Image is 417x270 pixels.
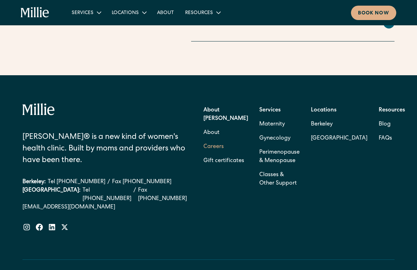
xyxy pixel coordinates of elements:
[112,178,171,186] a: Fax [PHONE_NUMBER]
[311,131,367,146] a: [GEOGRAPHIC_DATA]
[72,9,93,17] div: Services
[259,131,291,146] a: Gynecology
[203,108,248,122] strong: About [PERSON_NAME]
[203,154,244,168] a: Gift certificates
[379,117,391,131] a: Blog
[107,178,110,186] div: /
[83,186,131,203] a: Tel [PHONE_NUMBER]
[203,126,220,140] a: About
[185,9,213,17] div: Resources
[259,117,285,131] a: Maternity
[259,146,300,168] a: Perimenopause & Menopause
[311,117,367,131] a: Berkeley
[311,108,337,113] strong: Locations
[358,10,389,17] div: Book now
[22,203,187,212] a: [EMAIL_ADDRESS][DOMAIN_NAME]
[21,7,49,18] a: home
[22,178,46,186] div: Berkeley:
[66,7,106,18] div: Services
[22,186,80,203] div: [GEOGRAPHIC_DATA]:
[203,140,224,154] a: Careers
[22,132,187,167] div: [PERSON_NAME]® is a new kind of women's health clinic. Built by moms and providers who have been ...
[379,108,405,113] strong: Resources
[351,6,396,20] a: Book now
[133,186,136,203] div: /
[379,131,392,146] a: FAQs
[48,178,105,186] a: Tel [PHONE_NUMBER]
[112,9,139,17] div: Locations
[259,168,300,191] a: Classes & Other Support
[151,7,180,18] a: About
[138,186,187,203] a: Fax [PHONE_NUMBER]
[259,108,281,113] strong: Services
[180,7,226,18] div: Resources
[106,7,151,18] div: Locations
